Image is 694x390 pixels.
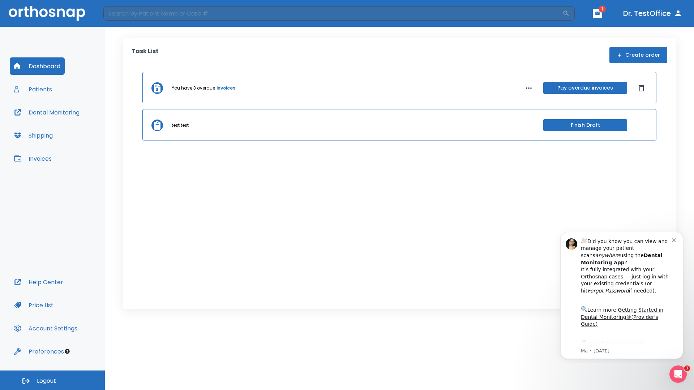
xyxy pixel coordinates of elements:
[543,82,627,94] button: Pay overdue invoices
[543,119,627,131] button: Finish Draft
[9,6,85,21] img: Orthosnap
[10,104,84,121] button: Dental Monitoring
[64,348,70,355] div: Tooltip anchor
[669,365,687,383] iframe: Intercom live chat
[10,127,57,144] button: Shipping
[636,82,647,94] button: Dismiss
[103,6,562,21] input: Search by Patient Name or Case #
[172,122,189,129] p: test test
[31,122,123,129] p: Message from Ma, sent 7w ago
[132,47,159,63] p: Task List
[31,113,123,150] div: Download the app: | ​ Let us know if you need help getting started!
[10,81,56,98] button: Patients
[10,273,68,291] button: Help Center
[123,11,128,17] button: Dismiss notification
[10,296,58,314] button: Price List
[31,115,96,128] a: App Store
[609,47,667,63] button: Create order
[10,343,68,360] button: Preferences
[10,320,82,337] button: Account Settings
[620,7,685,20] button: Dr. TestOffice
[549,225,694,363] iframe: Intercom notifications message
[172,85,215,91] p: You have 3 overdue
[10,150,56,167] button: Invoices
[684,365,690,371] span: 1
[10,57,65,75] button: Dashboard
[599,5,606,13] span: 1
[37,377,56,385] span: Logout
[217,85,235,91] a: invoices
